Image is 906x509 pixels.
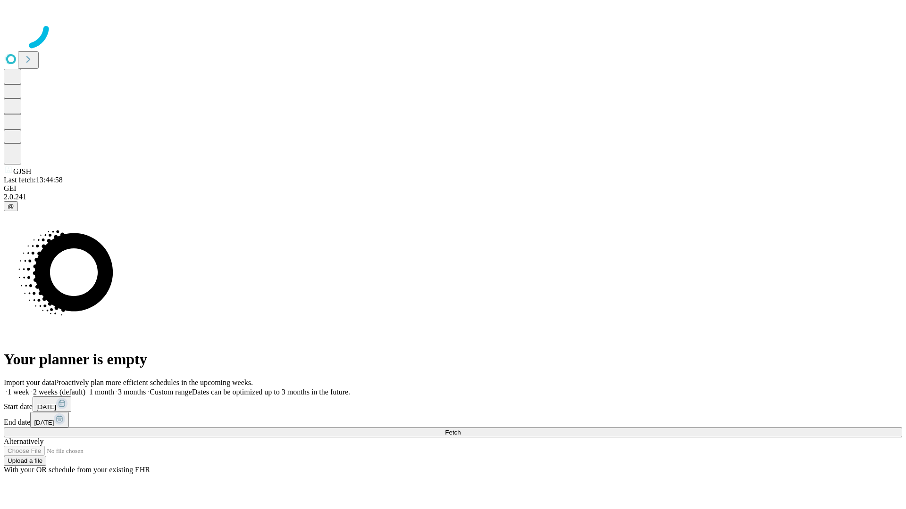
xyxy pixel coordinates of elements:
[4,176,63,184] span: Last fetch: 13:44:58
[55,378,253,386] span: Proactively plan more efficient schedules in the upcoming weeks.
[34,419,54,426] span: [DATE]
[8,388,29,396] span: 1 week
[192,388,350,396] span: Dates can be optimized up to 3 months in the future.
[150,388,192,396] span: Custom range
[4,456,46,466] button: Upload a file
[4,201,18,211] button: @
[118,388,146,396] span: 3 months
[4,427,902,437] button: Fetch
[30,412,69,427] button: [DATE]
[4,396,902,412] div: Start date
[33,388,85,396] span: 2 weeks (default)
[13,167,31,175] span: GJSH
[445,429,461,436] span: Fetch
[4,193,902,201] div: 2.0.241
[8,203,14,210] span: @
[33,396,71,412] button: [DATE]
[4,412,902,427] div: End date
[4,351,902,368] h1: Your planner is empty
[89,388,114,396] span: 1 month
[4,437,43,445] span: Alternatively
[4,184,902,193] div: GEI
[4,466,150,474] span: With your OR schedule from your existing EHR
[4,378,55,386] span: Import your data
[36,403,56,410] span: [DATE]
